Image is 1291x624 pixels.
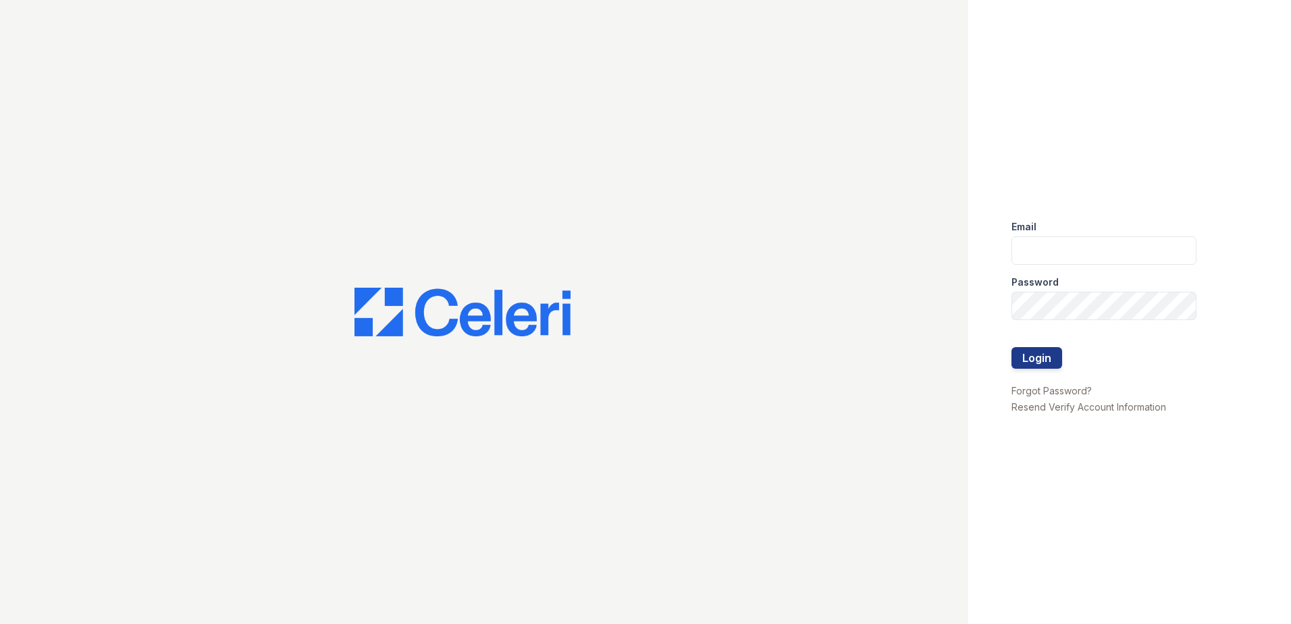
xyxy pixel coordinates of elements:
[1011,220,1036,234] label: Email
[1011,347,1062,369] button: Login
[1011,276,1059,289] label: Password
[354,288,571,336] img: CE_Logo_Blue-a8612792a0a2168367f1c8372b55b34899dd931a85d93a1a3d3e32e68fde9ad4.png
[1011,401,1166,413] a: Resend Verify Account Information
[1011,385,1092,396] a: Forgot Password?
